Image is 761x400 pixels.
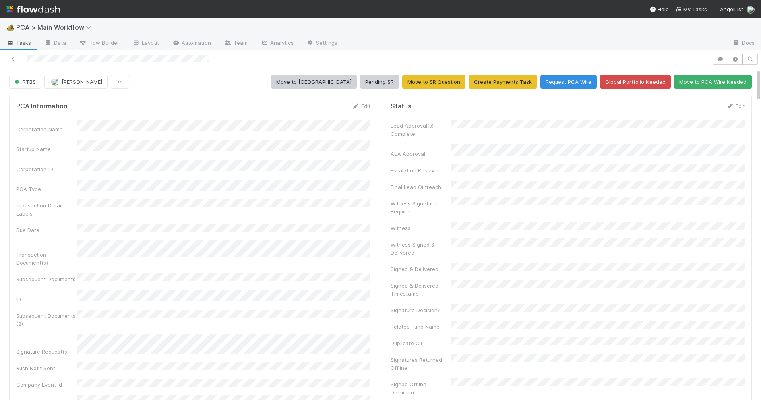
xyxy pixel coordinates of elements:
[16,348,77,356] div: Signature Request(s)
[16,102,68,110] h5: PCA Information
[16,226,77,234] div: Due Date
[391,380,451,396] div: Signed Offline Document
[165,37,217,50] a: Automation
[16,125,77,133] div: Corporation Name
[391,122,451,138] div: Lead Approval(s) Complete
[402,75,465,89] button: Move to SR Question
[649,5,669,13] div: Help
[16,364,77,372] div: Rush Notif Sent
[391,224,451,232] div: Witness
[16,145,77,153] div: Startup Name
[675,6,707,12] span: My Tasks
[391,183,451,191] div: Final Lead Outreach
[271,75,357,89] button: Move to [GEOGRAPHIC_DATA]
[62,79,102,85] span: [PERSON_NAME]
[6,39,31,47] span: Tasks
[16,295,77,303] div: ID
[352,103,370,109] a: Edit
[16,312,77,328] div: Subsequent Documents (2)
[391,150,451,158] div: ALA Approval
[600,75,671,89] button: Global Portfolio Needed
[360,75,399,89] button: Pending SR
[72,37,126,50] a: Flow Builder
[747,6,755,14] img: avatar_2bce2475-05ee-46d3-9413-d3901f5fa03f.png
[391,282,451,298] div: Signed & Delivered Timestamp
[6,2,60,16] img: logo-inverted-e16ddd16eac7371096b0.svg
[675,5,707,13] a: My Tasks
[300,37,344,50] a: Settings
[254,37,300,50] a: Analytics
[391,306,451,314] div: Signature Decision?
[540,75,597,89] button: Request PCA Wire
[726,103,745,109] a: Edit
[16,23,95,31] span: PCA > Main Workflow
[16,165,77,173] div: Corporation ID
[391,240,451,257] div: Witness Signed & Delivered
[469,75,537,89] button: Create Payments Task
[38,37,72,50] a: Data
[391,199,451,216] div: Witness Signature Required
[720,6,743,12] span: AngelList
[13,79,36,85] span: RTBS
[16,275,77,283] div: Subsequent Documents
[126,37,165,50] a: Layout
[9,75,41,89] button: RTBS
[51,78,59,86] img: avatar_d89a0a80-047e-40c9-bdc2-a2d44e645fd3.png
[391,102,412,110] h5: Status
[391,339,451,347] div: Duplicate CT
[391,323,451,331] div: Related Fund Name
[16,185,77,193] div: PCA Type
[16,251,77,267] div: Transaction Document(s)
[6,24,14,31] span: 🏕️
[16,201,77,218] div: Transaction Detail Labels
[391,166,451,174] div: Escalation Resolved
[391,265,451,273] div: Signed & Delivered
[217,37,254,50] a: Team
[726,37,761,50] a: Docs
[674,75,752,89] button: Move to PCA Wire Needed
[391,356,451,372] div: Signatures Returned Offline
[44,75,108,89] button: [PERSON_NAME]
[16,381,77,389] div: Company Event Id
[79,39,119,47] span: Flow Builder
